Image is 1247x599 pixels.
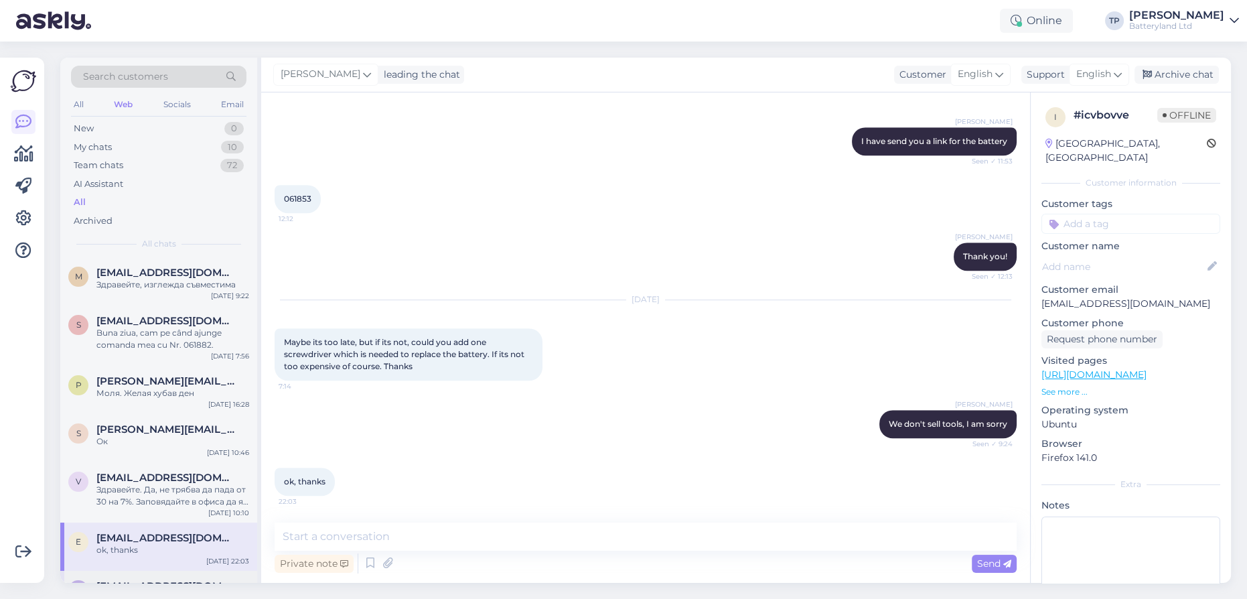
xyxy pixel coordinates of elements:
a: [PERSON_NAME]Batteryland Ltd [1129,10,1239,31]
div: Email [218,96,246,113]
div: [PERSON_NAME] [1129,10,1224,21]
div: Ок [96,436,249,448]
input: Add name [1042,259,1205,274]
div: AI Assistant [74,178,123,191]
input: Add a tag [1041,214,1220,234]
div: [DATE] 10:46 [207,448,249,458]
span: vwvalko@abv.bg [96,472,236,484]
div: My chats [74,141,112,154]
div: ok, thanks [96,544,249,556]
div: Здравейте. Да, не трябва да пада от 30 на 7%. Заповядайте в офиса да я сменим. [96,484,249,508]
span: p [76,380,82,390]
div: Customer information [1041,177,1220,189]
div: [GEOGRAPHIC_DATA], [GEOGRAPHIC_DATA] [1045,137,1207,165]
p: Ubuntu [1041,417,1220,431]
div: [DATE] [275,293,1017,306]
div: 10 [221,141,244,154]
span: I have send you a link for the battery [861,136,1007,146]
span: peter.peterlin@amaroo.si [96,375,236,387]
span: Seen ✓ 12:13 [962,271,1013,281]
span: motandrei128@yahoo.com [96,267,236,279]
img: Askly Logo [11,68,36,94]
span: i [1054,112,1057,122]
p: See more ... [1041,386,1220,398]
div: Archive chat [1134,66,1219,84]
p: Customer tags [1041,197,1220,211]
span: e [76,537,81,547]
span: Send [977,557,1011,570]
div: [DATE] 16:28 [208,399,249,409]
p: Notes [1041,498,1220,513]
p: Operating system [1041,403,1220,417]
span: 061853 [284,194,311,204]
p: Firefox 141.0 [1041,451,1220,465]
div: Archived [74,214,113,228]
div: All [74,196,86,209]
div: Customer [894,68,946,82]
div: [DATE] 10:10 [208,508,249,518]
span: 12:12 [279,214,329,224]
div: 0 [224,122,244,135]
div: [DATE] 22:03 [206,556,249,566]
div: TP [1105,11,1124,30]
span: English [1076,67,1111,82]
span: All chats [142,238,176,250]
span: Thank you! [963,251,1007,261]
p: Browser [1041,437,1220,451]
p: Customer name [1041,239,1220,253]
div: Socials [161,96,194,113]
div: Support [1021,68,1065,82]
span: ok, thanks [284,476,325,486]
span: [PERSON_NAME] [955,399,1013,409]
div: Batteryland Ltd [1129,21,1224,31]
span: 22:03 [279,496,329,507]
div: [DATE] 7:56 [211,351,249,361]
span: English [958,67,993,82]
span: simonaranghiuc123@gmail.com [96,315,236,327]
span: We don't sell tools, I am sorry [889,419,1007,429]
p: Visited pages [1041,354,1220,368]
div: leading the chat [378,68,460,82]
div: [DATE] 9:22 [211,291,249,301]
div: Web [111,96,135,113]
span: Seen ✓ 11:53 [962,156,1013,166]
div: Online [1000,9,1073,33]
span: Maybe its too late, but if its not, could you add one screwdriver which is needed to replace the ... [284,337,526,371]
p: Customer email [1041,283,1220,297]
span: v [76,476,81,486]
span: Offline [1157,108,1216,123]
span: [PERSON_NAME] [281,67,360,82]
span: s [76,320,81,330]
div: Team chats [74,159,123,172]
div: Request phone number [1041,330,1163,348]
span: eduardharsing@yahoo.com [96,532,236,544]
div: Private note [275,555,354,573]
span: Search customers [83,70,168,84]
div: # icvbovve [1074,107,1157,123]
p: Customer phone [1041,316,1220,330]
div: Здравейте, изглежда съвместима [96,279,249,291]
div: Extra [1041,478,1220,490]
span: evelyna99@abv.bg [96,580,236,592]
span: Seen ✓ 9:24 [962,439,1013,449]
div: New [74,122,94,135]
a: [URL][DOMAIN_NAME] [1041,369,1147,381]
span: 7:14 [279,381,329,391]
span: Stefanangelov@gbg.bg [96,423,236,436]
p: [EMAIL_ADDRESS][DOMAIN_NAME] [1041,297,1220,311]
div: Buna ziua, cam pe când ajunge comanda mea cu Nr. 061882. [96,327,249,351]
span: [PERSON_NAME] [955,232,1013,242]
span: [PERSON_NAME] [955,117,1013,127]
span: S [76,428,81,438]
div: 72 [220,159,244,172]
div: Моля. Желая хубав ден [96,387,249,399]
div: All [71,96,86,113]
span: m [75,271,82,281]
